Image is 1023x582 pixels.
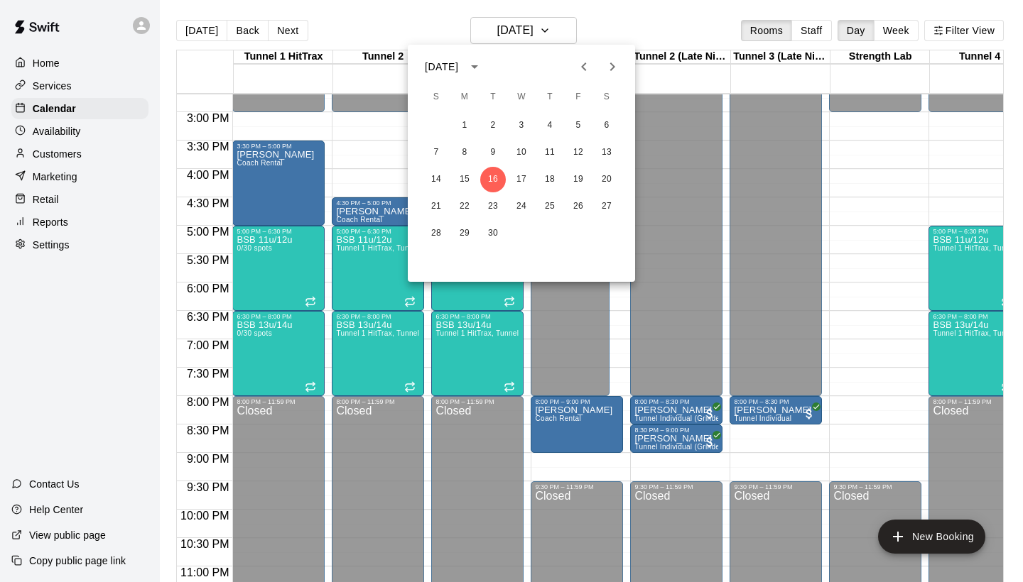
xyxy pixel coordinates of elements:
[537,194,563,219] button: 25
[594,83,619,111] span: Saturday
[509,113,534,138] button: 3
[423,194,449,219] button: 21
[509,194,534,219] button: 24
[462,55,487,79] button: calendar view is open, switch to year view
[423,83,449,111] span: Sunday
[594,140,619,165] button: 13
[480,194,506,219] button: 23
[423,167,449,192] button: 14
[537,113,563,138] button: 4
[594,167,619,192] button: 20
[452,167,477,192] button: 15
[509,83,534,111] span: Wednesday
[570,53,598,81] button: Previous month
[423,221,449,246] button: 28
[480,167,506,192] button: 16
[452,140,477,165] button: 8
[480,113,506,138] button: 2
[598,53,627,81] button: Next month
[452,221,477,246] button: 29
[452,83,477,111] span: Monday
[423,140,449,165] button: 7
[537,83,563,111] span: Thursday
[565,194,591,219] button: 26
[537,140,563,165] button: 11
[509,167,534,192] button: 17
[425,60,458,75] div: [DATE]
[565,167,591,192] button: 19
[594,113,619,138] button: 6
[565,140,591,165] button: 12
[537,167,563,192] button: 18
[594,194,619,219] button: 27
[509,140,534,165] button: 10
[480,83,506,111] span: Tuesday
[480,140,506,165] button: 9
[480,221,506,246] button: 30
[452,113,477,138] button: 1
[565,113,591,138] button: 5
[452,194,477,219] button: 22
[565,83,591,111] span: Friday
